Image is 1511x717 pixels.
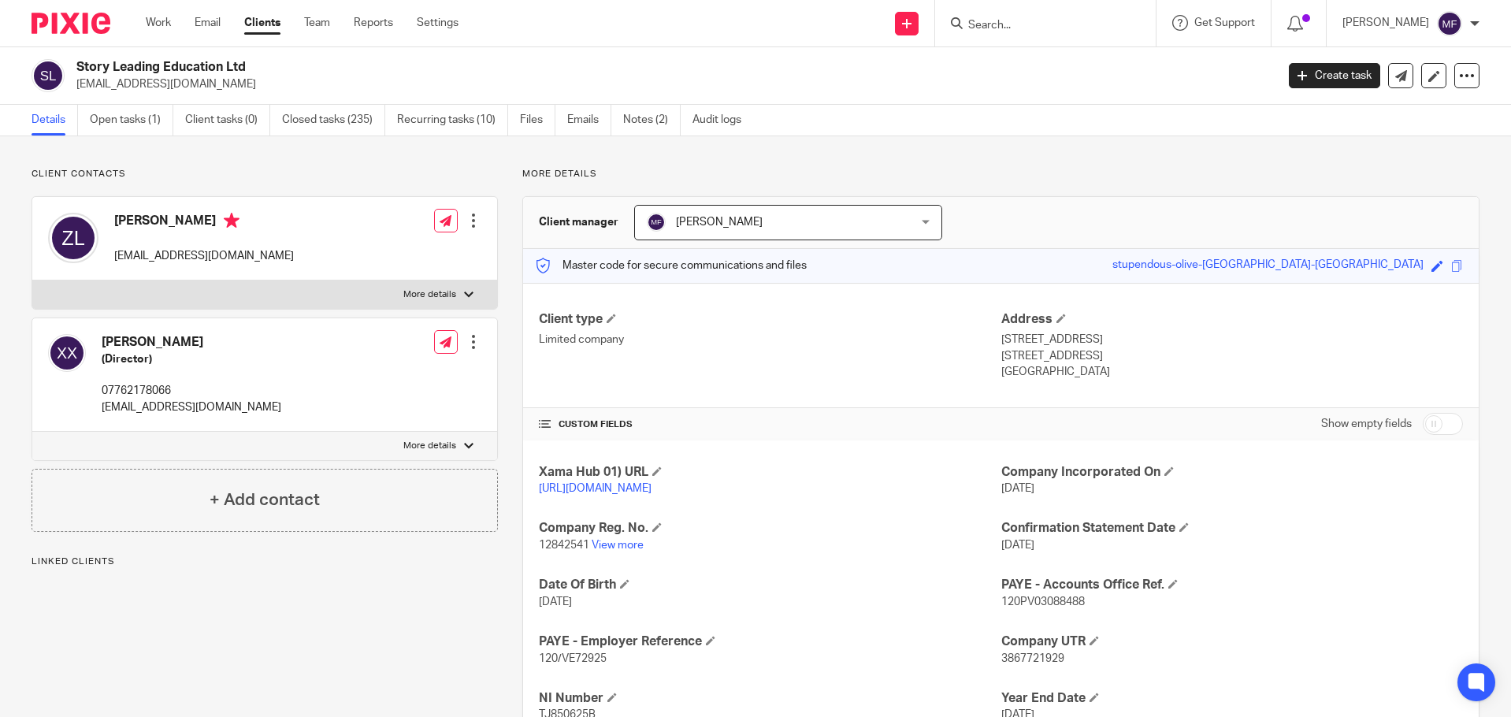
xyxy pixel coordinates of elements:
[1001,633,1463,650] h4: Company UTR
[1001,577,1463,593] h4: PAYE - Accounts Office Ref.
[539,690,1001,707] h4: NI Number
[1289,63,1380,88] a: Create task
[1112,257,1424,275] div: stupendous-olive-[GEOGRAPHIC_DATA]-[GEOGRAPHIC_DATA]
[32,13,110,34] img: Pixie
[32,59,65,92] img: svg%3E
[592,540,644,551] a: View more
[1001,332,1463,347] p: [STREET_ADDRESS]
[32,105,78,136] a: Details
[1194,17,1255,28] span: Get Support
[114,248,294,264] p: [EMAIL_ADDRESS][DOMAIN_NAME]
[48,334,86,372] img: svg%3E
[48,213,98,263] img: svg%3E
[539,311,1001,328] h4: Client type
[539,214,618,230] h3: Client manager
[102,399,281,415] p: [EMAIL_ADDRESS][DOMAIN_NAME]
[522,168,1479,180] p: More details
[539,577,1001,593] h4: Date Of Birth
[535,258,807,273] p: Master code for secure communications and files
[539,540,589,551] span: 12842541
[539,332,1001,347] p: Limited company
[539,464,1001,481] h4: Xama Hub 01) URL
[185,105,270,136] a: Client tasks (0)
[539,520,1001,537] h4: Company Reg. No.
[210,488,320,512] h4: + Add contact
[195,15,221,31] a: Email
[397,105,508,136] a: Recurring tasks (10)
[90,105,173,136] a: Open tasks (1)
[539,653,607,664] span: 120/VE72925
[1001,596,1085,607] span: 120PV03088488
[1437,11,1462,36] img: svg%3E
[1001,690,1463,707] h4: Year End Date
[417,15,458,31] a: Settings
[539,596,572,607] span: [DATE]
[1001,520,1463,537] h4: Confirmation Statement Date
[114,213,294,232] h4: [PERSON_NAME]
[32,168,498,180] p: Client contacts
[1342,15,1429,31] p: [PERSON_NAME]
[102,383,281,399] p: 07762178066
[1321,416,1412,432] label: Show empty fields
[146,15,171,31] a: Work
[1001,311,1463,328] h4: Address
[1001,364,1463,380] p: [GEOGRAPHIC_DATA]
[1001,653,1064,664] span: 3867721929
[692,105,753,136] a: Audit logs
[102,334,281,351] h4: [PERSON_NAME]
[32,555,498,568] p: Linked clients
[224,213,239,228] i: Primary
[1001,464,1463,481] h4: Company Incorporated On
[1001,348,1463,364] p: [STREET_ADDRESS]
[967,19,1108,33] input: Search
[1001,540,1034,551] span: [DATE]
[102,351,281,367] h5: (Director)
[1001,483,1034,494] span: [DATE]
[76,76,1265,92] p: [EMAIL_ADDRESS][DOMAIN_NAME]
[304,15,330,31] a: Team
[539,633,1001,650] h4: PAYE - Employer Reference
[539,483,652,494] a: [URL][DOMAIN_NAME]
[76,59,1027,76] h2: Story Leading Education Ltd
[282,105,385,136] a: Closed tasks (235)
[623,105,681,136] a: Notes (2)
[567,105,611,136] a: Emails
[676,217,763,228] span: [PERSON_NAME]
[403,288,456,301] p: More details
[403,440,456,452] p: More details
[354,15,393,31] a: Reports
[647,213,666,232] img: svg%3E
[520,105,555,136] a: Files
[539,418,1001,431] h4: CUSTOM FIELDS
[244,15,280,31] a: Clients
